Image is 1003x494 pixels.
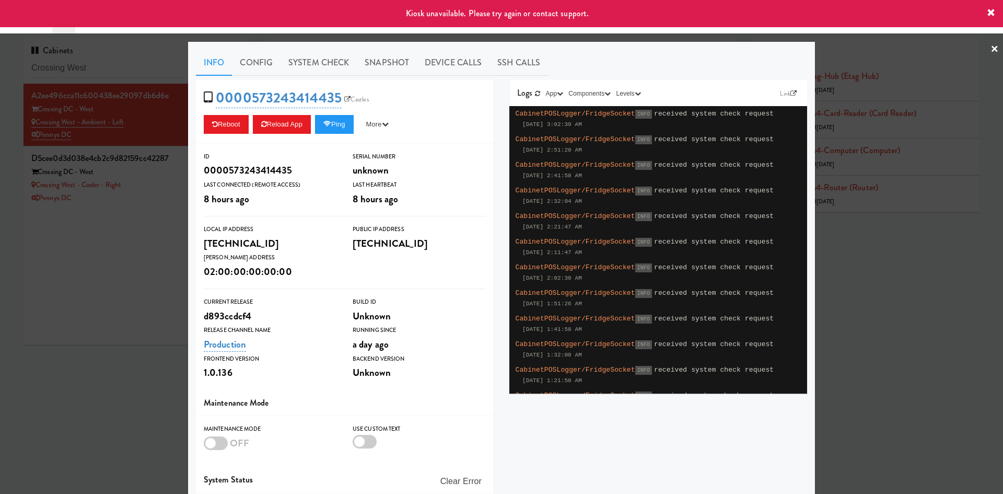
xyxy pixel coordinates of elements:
span: received system check request [654,110,774,118]
a: Castles [342,94,371,105]
span: a day ago [353,337,389,351]
button: Reboot [204,115,249,134]
div: Serial Number [353,152,486,162]
span: CabinetPOSLogger/FridgeSocket [516,212,635,220]
div: Public IP Address [353,224,486,235]
span: [DATE] 2:41:58 AM [522,173,582,179]
div: ID [204,152,337,162]
span: INFO [635,212,652,221]
button: Clear Error [436,472,486,491]
div: Current Release [204,297,337,307]
span: INFO [635,161,652,170]
a: 0000573243414435 [216,88,342,108]
span: [DATE] 1:41:58 AM [522,326,582,332]
div: [TECHNICAL_ID] [204,235,337,252]
span: received system check request [654,238,774,246]
button: App [543,88,566,99]
span: Logs [517,87,532,99]
span: received system check request [654,161,774,169]
span: INFO [635,315,652,324]
span: received system check request [654,315,774,323]
span: CabinetPOSLogger/FridgeSocket [516,110,635,118]
span: CabinetPOSLogger/FridgeSocket [516,392,635,399]
button: Components [566,88,613,99]
a: Info [196,50,232,76]
span: received system check request [654,187,774,194]
span: received system check request [654,340,774,348]
div: 02:00:00:00:00:00 [204,263,337,281]
div: [TECHNICAL_ID] [353,235,486,252]
span: CabinetPOSLogger/FridgeSocket [516,187,635,194]
span: INFO [635,187,652,196]
button: More [358,115,397,134]
span: CabinetPOSLogger/FridgeSocket [516,315,635,323]
span: [DATE] 2:32:04 AM [522,198,582,204]
div: Frontend Version [204,354,337,364]
span: CabinetPOSLogger/FridgeSocket [516,263,635,271]
div: Last Heartbeat [353,180,486,190]
a: Production [204,337,246,352]
span: [DATE] 1:32:00 AM [522,352,582,358]
div: Use Custom Text [353,424,486,434]
a: Config [232,50,281,76]
span: received system check request [654,392,774,399]
span: CabinetPOSLogger/FridgeSocket [516,340,635,348]
span: [DATE] 2:02:30 AM [522,275,582,281]
button: Ping [315,115,354,134]
span: INFO [635,392,652,400]
span: received system check request [654,366,774,374]
div: Build Id [353,297,486,307]
div: 0000573243414435 [204,162,337,179]
span: received system check request [654,263,774,271]
div: d893ccdcf4 [204,307,337,325]
div: Running Since [353,325,486,336]
a: × [990,33,999,66]
div: Last Connected (Remote Access) [204,180,337,190]
a: SSH Calls [489,50,548,76]
span: System Status [204,474,253,486]
span: OFF [230,436,249,450]
div: Unknown [353,307,486,325]
a: Snapshot [357,50,417,76]
span: INFO [635,340,652,349]
span: [DATE] 2:11:47 AM [522,249,582,256]
span: INFO [635,238,652,247]
div: Maintenance Mode [204,424,337,434]
span: INFO [635,110,652,119]
a: Device Calls [417,50,489,76]
span: received system check request [654,212,774,220]
a: System Check [281,50,357,76]
span: CabinetPOSLogger/FridgeSocket [516,366,635,374]
span: Maintenance Mode [204,397,269,409]
a: Link [777,88,799,99]
span: 8 hours ago [204,192,249,206]
div: Unknown [353,364,486,382]
span: INFO [635,263,652,272]
span: INFO [635,366,652,375]
span: CabinetPOSLogger/FridgeSocket [516,135,635,143]
div: unknown [353,162,486,179]
button: Reload App [253,115,311,134]
div: Backend Version [353,354,486,364]
span: Kiosk unavailable. Please try again or contact support. [406,7,589,19]
span: CabinetPOSLogger/FridgeSocket [516,289,635,297]
span: 8 hours ago [353,192,398,206]
div: 1.0.136 [204,364,337,382]
div: Local IP Address [204,224,337,235]
span: [DATE] 2:21:47 AM [522,224,582,230]
div: [PERSON_NAME] Address [204,252,337,263]
span: received system check request [654,135,774,143]
span: [DATE] 2:51:20 AM [522,147,582,153]
span: [DATE] 3:02:39 AM [522,121,582,128]
span: received system check request [654,289,774,297]
span: INFO [635,289,652,298]
span: INFO [635,135,652,144]
button: Levels [613,88,643,99]
span: [DATE] 1:21:50 AM [522,377,582,384]
div: Release Channel Name [204,325,337,336]
span: CabinetPOSLogger/FridgeSocket [516,238,635,246]
span: [DATE] 1:51:26 AM [522,301,582,307]
span: CabinetPOSLogger/FridgeSocket [516,161,635,169]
